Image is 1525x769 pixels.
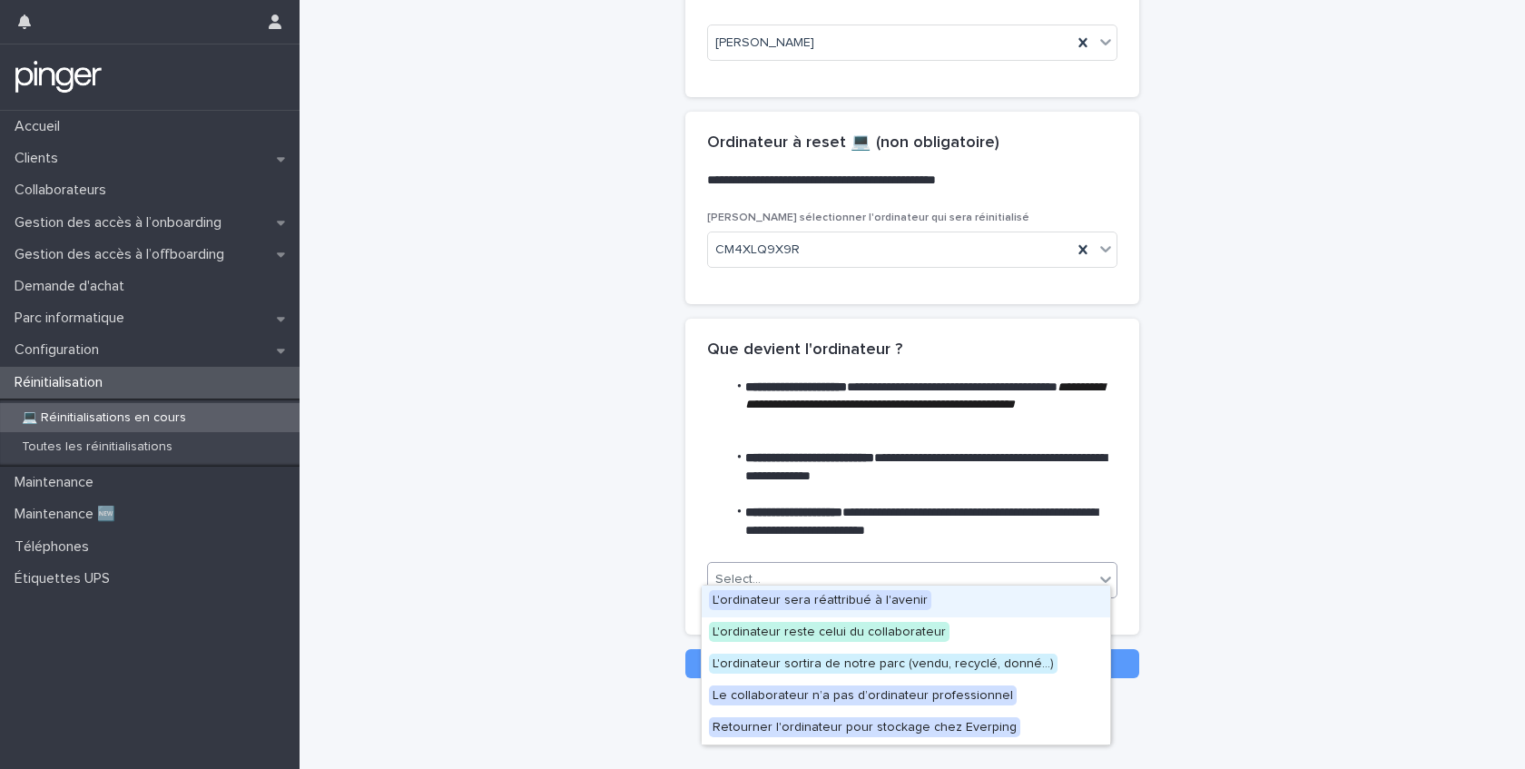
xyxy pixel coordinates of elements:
p: Téléphones [7,538,103,556]
h2: Que devient l'ordinateur ? [707,340,902,360]
p: Collaborateurs [7,182,121,199]
span: L'ordinateur sera réattribué à l'avenir [709,590,931,610]
div: Le collaborateur n’a pas d’ordinateur professionnel [702,681,1110,713]
span: L'ordinateur sortira de notre parc (vendu, recyclé, donné...) [709,654,1058,674]
p: Étiquettes UPS [7,570,124,587]
p: Parc informatique [7,310,139,327]
p: Demande d'achat [7,278,139,295]
p: Clients [7,150,73,167]
p: Accueil [7,118,74,135]
div: L'ordinateur reste celui du collaborateur [702,617,1110,649]
span: L'ordinateur reste celui du collaborateur [709,622,949,642]
span: Retourner l'ordinateur pour stockage chez Everping [709,717,1020,737]
div: Select... [715,570,761,589]
p: Gestion des accès à l’offboarding [7,246,239,263]
p: 💻 Réinitialisations en cours [7,410,201,426]
span: CM4XLQ9X9R [715,241,800,260]
div: L'ordinateur sortira de notre parc (vendu, recyclé, donné...) [702,649,1110,681]
p: Gestion des accès à l’onboarding [7,214,236,232]
img: mTgBEunGTSyRkCgitkcU [15,59,103,95]
div: L'ordinateur sera réattribué à l'avenir [702,586,1110,617]
p: Réinitialisation [7,374,117,391]
div: Retourner l'ordinateur pour stockage chez Everping [702,713,1110,744]
p: Maintenance 🆕 [7,506,130,523]
span: [PERSON_NAME] [715,34,814,53]
button: Save [685,649,1139,678]
p: Configuration [7,341,113,359]
p: Maintenance [7,474,108,491]
p: Toutes les réinitialisations [7,439,187,455]
h2: Ordinateur à reset 💻 (non obligatoire) [707,133,999,153]
span: [PERSON_NAME] sélectionner l'ordinateur qui sera réinitialisé [707,212,1029,223]
span: Le collaborateur n’a pas d’ordinateur professionnel [709,685,1017,705]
